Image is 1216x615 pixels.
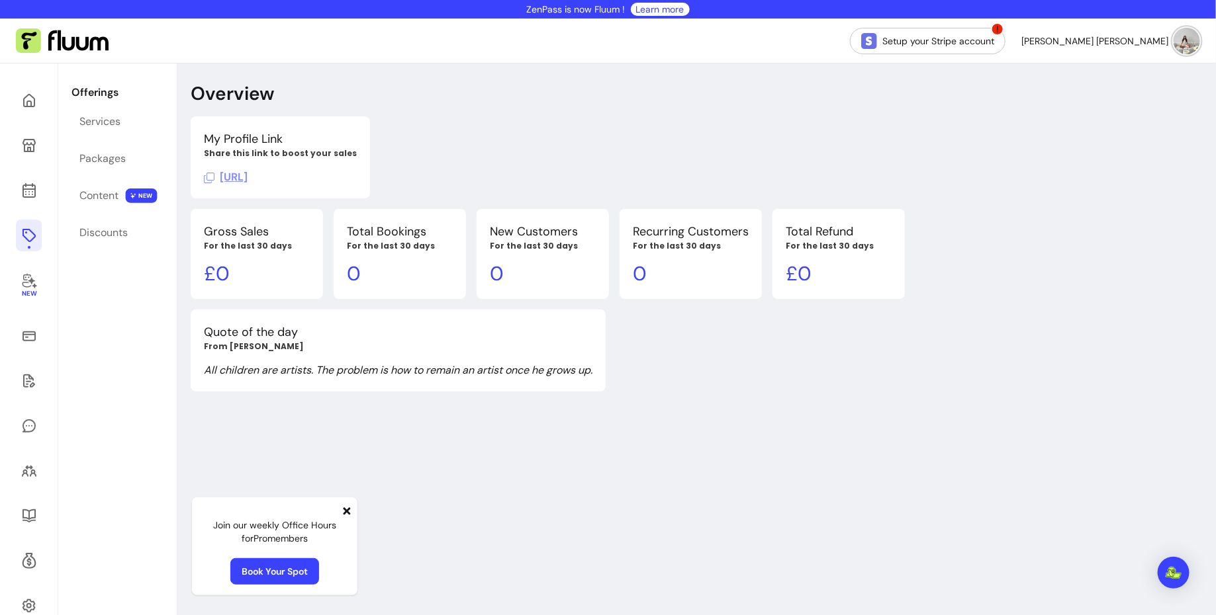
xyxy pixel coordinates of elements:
[1021,34,1168,48] span: [PERSON_NAME] [PERSON_NAME]
[79,188,118,204] div: Content
[633,262,749,286] p: 0
[16,545,42,577] a: Refer & Earn
[79,225,128,241] div: Discounts
[347,262,453,286] p: 0
[850,28,1006,54] a: Setup your Stripe account
[204,222,310,241] p: Gross Sales
[21,290,36,298] span: New
[191,82,274,106] p: Overview
[16,455,42,487] a: Clients
[204,362,592,378] p: All children are artists. The problem is how to remain an artist once he grows up.
[204,241,310,251] p: For the last 30 days
[16,130,42,161] a: My Page
[16,85,42,116] a: Home
[527,3,626,16] p: ZenPass is now Fluum !
[16,500,42,532] a: Resources
[71,217,163,249] a: Discounts
[71,85,163,101] p: Offerings
[490,262,596,286] p: 0
[203,518,347,545] p: Join our weekly Office Hours for Pro members
[347,222,453,241] p: Total Bookings
[786,241,892,251] p: For the last 30 days
[861,33,877,49] img: Stripe Icon
[16,410,42,442] a: My Messages
[490,222,596,241] p: New Customers
[16,265,42,307] a: New
[204,323,592,341] p: Quote of the day
[16,28,109,54] img: Fluum Logo
[71,143,163,175] a: Packages
[79,151,126,167] div: Packages
[991,22,1004,36] span: !
[71,180,163,212] a: Content NEW
[636,3,684,16] a: Learn more
[347,241,453,251] p: For the last 30 days
[490,241,596,251] p: For the last 30 days
[126,188,158,203] span: NEW
[79,114,120,130] div: Services
[204,170,248,184] span: Click to copy
[71,106,163,138] a: Services
[204,130,357,148] p: My Profile Link
[1021,28,1200,54] button: avatar[PERSON_NAME] [PERSON_NAME]
[16,365,42,397] a: Waivers
[16,220,42,251] a: Offerings
[204,262,310,286] p: £ 0
[633,241,749,251] p: For the last 30 days
[16,320,42,352] a: Sales
[204,341,592,352] p: From [PERSON_NAME]
[1158,557,1190,589] div: Open Intercom Messenger
[786,222,892,241] p: Total Refund
[1174,28,1200,54] img: avatar
[786,262,892,286] p: £ 0
[16,175,42,206] a: Calendar
[633,222,749,241] p: Recurring Customers
[230,558,319,585] a: Book Your Spot
[204,148,357,159] p: Share this link to boost your sales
